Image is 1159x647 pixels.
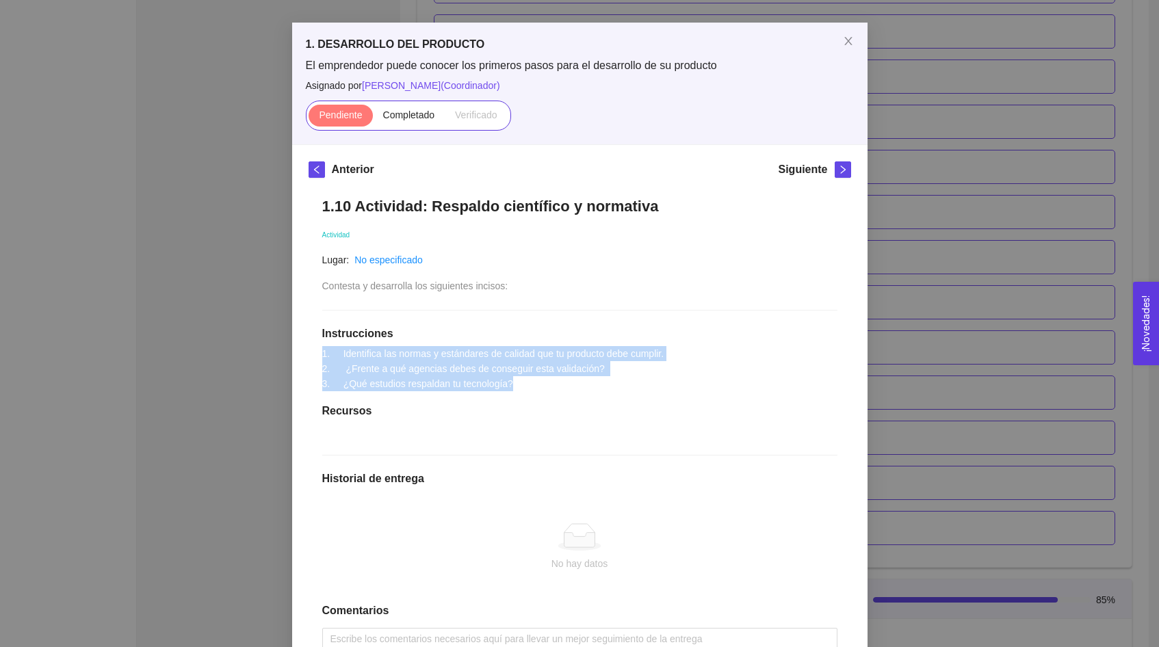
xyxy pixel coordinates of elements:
[383,109,435,120] span: Completado
[306,36,854,53] h5: 1. DESARROLLO DEL PRODUCTO
[455,109,497,120] span: Verificado
[322,197,837,215] h1: 1.10 Actividad: Respaldo científico y normativa
[319,109,362,120] span: Pendiente
[322,404,837,418] h1: Recursos
[843,36,854,47] span: close
[778,161,827,178] h5: Siguiente
[1133,282,1159,365] button: Open Feedback Widget
[354,254,423,265] a: No especificado
[322,472,837,486] h1: Historial de entrega
[322,280,508,291] span: Contesta y desarrolla los siguientes incisos:
[309,161,325,178] button: left
[322,348,664,389] span: 1. Identifica las normas y estándares de calidad que tu producto debe cumplir. 2. ¿Frente a qué a...
[306,78,854,93] span: Asignado por
[322,327,837,341] h1: Instrucciones
[362,80,500,91] span: [PERSON_NAME] ( Coordinador )
[835,165,850,174] span: right
[829,23,868,61] button: Close
[309,165,324,174] span: left
[835,161,851,178] button: right
[322,231,350,239] span: Actividad
[322,252,350,267] article: Lugar:
[306,58,854,73] span: El emprendedor puede conocer los primeros pasos para el desarrollo de su producto
[332,161,374,178] h5: Anterior
[322,604,837,618] h1: Comentarios
[333,556,826,571] div: No hay datos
